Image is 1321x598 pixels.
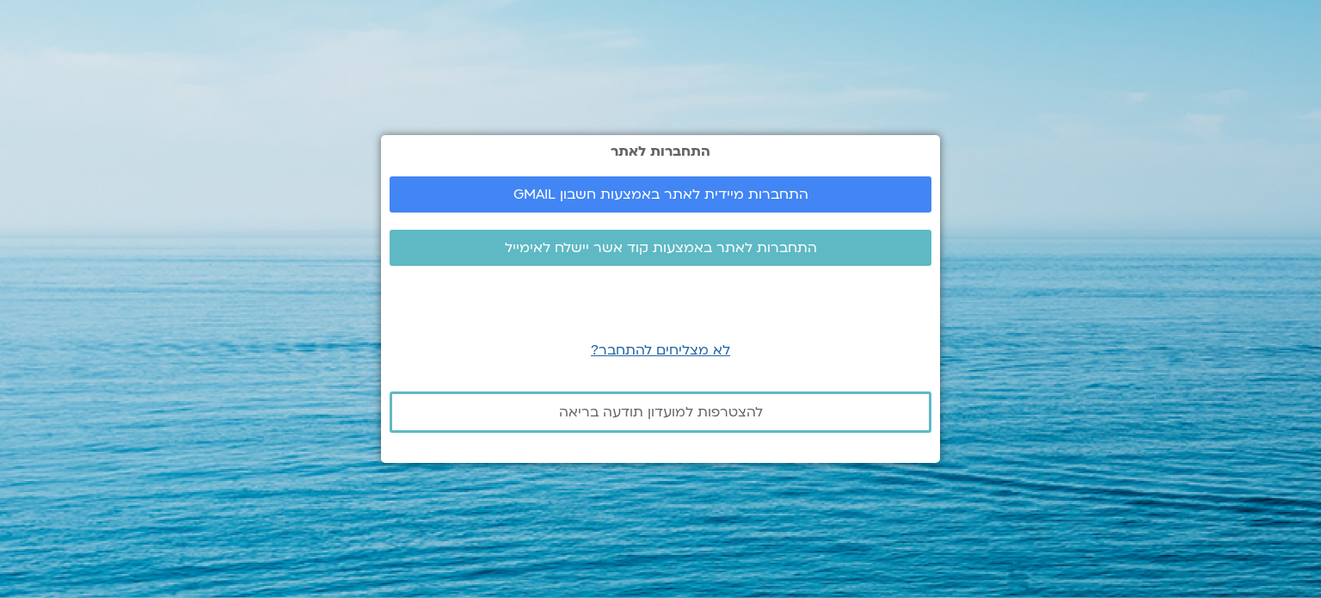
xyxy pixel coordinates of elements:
span: התחברות לאתר באמצעות קוד אשר יישלח לאימייל [505,240,817,256]
a: להצטרפות למועדון תודעה בריאה [390,391,931,433]
a: לא מצליחים להתחבר? [591,341,730,360]
h2: התחברות לאתר [390,144,931,159]
span: התחברות מיידית לאתר באמצעות חשבון GMAIL [513,187,808,202]
a: התחברות מיידית לאתר באמצעות חשבון GMAIL [390,176,931,213]
span: להצטרפות למועדון תודעה בריאה [559,404,763,420]
a: התחברות לאתר באמצעות קוד אשר יישלח לאימייל [390,230,931,266]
